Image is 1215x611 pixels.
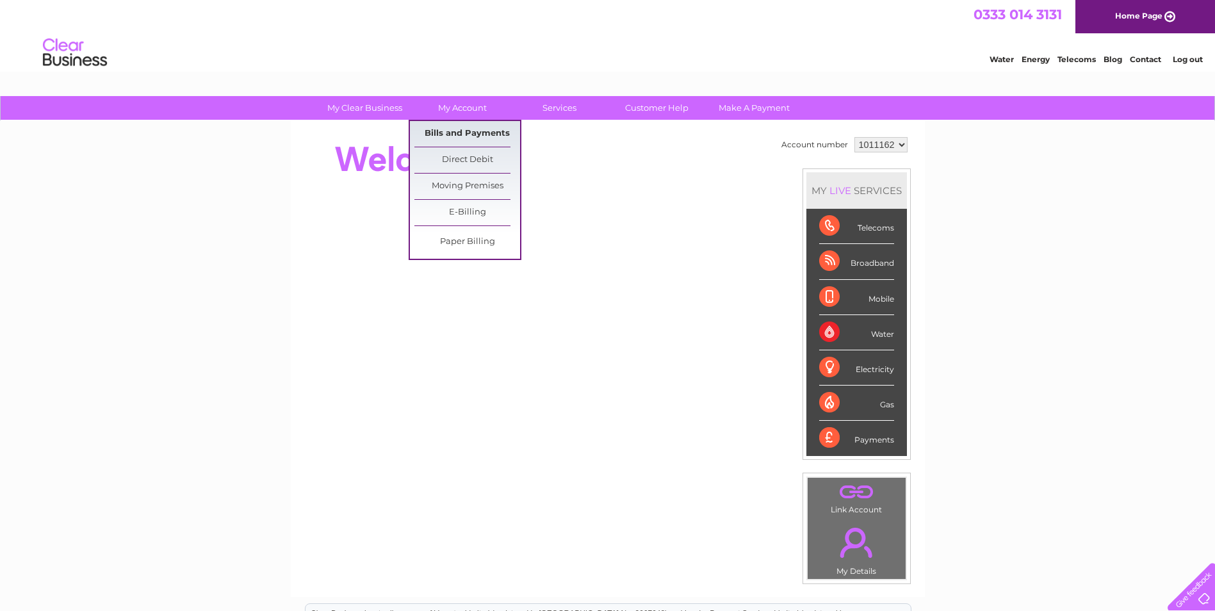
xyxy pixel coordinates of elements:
[1130,54,1161,64] a: Contact
[312,96,418,120] a: My Clear Business
[701,96,807,120] a: Make A Payment
[807,517,906,580] td: My Details
[811,520,902,565] a: .
[414,147,520,173] a: Direct Debit
[807,477,906,517] td: Link Account
[811,481,902,503] a: .
[1104,54,1122,64] a: Blog
[827,184,854,197] div: LIVE
[819,280,894,315] div: Mobile
[974,6,1062,22] a: 0333 014 3131
[414,229,520,255] a: Paper Billing
[819,350,894,386] div: Electricity
[1173,54,1203,64] a: Log out
[1057,54,1096,64] a: Telecoms
[819,209,894,244] div: Telecoms
[409,96,515,120] a: My Account
[1022,54,1050,64] a: Energy
[819,386,894,421] div: Gas
[819,244,894,279] div: Broadband
[507,96,612,120] a: Services
[414,174,520,199] a: Moving Premises
[42,33,108,72] img: logo.png
[819,421,894,455] div: Payments
[306,7,911,62] div: Clear Business is a trading name of Verastar Limited (registered in [GEOGRAPHIC_DATA] No. 3667643...
[990,54,1014,64] a: Water
[604,96,710,120] a: Customer Help
[819,315,894,350] div: Water
[778,134,851,156] td: Account number
[414,121,520,147] a: Bills and Payments
[806,172,907,209] div: MY SERVICES
[414,200,520,225] a: E-Billing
